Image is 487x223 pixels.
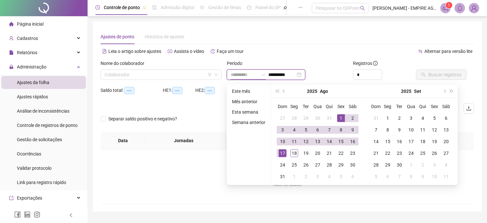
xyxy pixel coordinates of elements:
[429,124,440,136] td: 2025-09-12
[261,72,266,77] span: swap-right
[17,108,69,114] span: Análise de inconsistências
[145,132,222,150] th: Jornadas
[17,80,49,85] span: Ajustes da folha
[307,85,318,98] button: year panel
[396,126,403,134] div: 9
[349,138,357,145] div: 16
[370,112,382,124] td: 2025-08-31
[417,101,429,112] th: Qui
[106,115,180,122] span: Separar saldo positivo e negativo?
[405,171,417,182] td: 2025-10-08
[429,159,440,171] td: 2025-10-03
[372,138,380,145] div: 14
[417,171,429,182] td: 2025-10-09
[320,85,328,98] button: month panel
[17,50,37,55] span: Relatórios
[9,22,14,26] span: home
[407,138,415,145] div: 17
[429,171,440,182] td: 2025-10-10
[229,118,268,126] li: Semana anterior
[419,173,427,180] div: 9
[312,159,323,171] td: 2025-08-27
[302,161,310,169] div: 26
[349,149,357,157] div: 23
[335,147,347,159] td: 2025-08-22
[277,101,288,112] th: Dom
[283,6,287,10] span: pushpin
[337,114,345,122] div: 1
[442,114,450,122] div: 6
[419,138,427,145] div: 18
[382,159,394,171] td: 2025-09-29
[300,147,312,159] td: 2025-08-19
[396,161,403,169] div: 30
[102,49,107,54] span: file-text
[290,114,298,122] div: 28
[312,171,323,182] td: 2025-09-03
[384,138,392,145] div: 15
[288,112,300,124] td: 2025-07-28
[208,73,212,77] span: filter
[416,69,467,80] button: Buscar registros
[24,211,30,218] span: linkedin
[469,3,479,13] img: 25359
[290,138,298,145] div: 11
[431,138,438,145] div: 19
[382,101,394,112] th: Seg
[382,171,394,182] td: 2025-10-06
[349,161,357,169] div: 30
[323,159,335,171] td: 2025-08-28
[300,171,312,182] td: 2025-09-02
[161,5,194,10] span: Admissão digital
[17,36,38,41] span: Cadastros
[394,171,405,182] td: 2025-10-07
[429,136,440,147] td: 2025-09-19
[325,161,333,169] div: 28
[325,126,333,134] div: 7
[172,87,182,94] span: --:--
[302,138,310,145] div: 12
[407,173,415,180] div: 8
[9,50,14,55] span: file
[347,101,359,112] th: Sáb
[407,126,415,134] div: 10
[290,126,298,134] div: 4
[17,123,78,128] span: Controle de registros de ponto
[247,5,251,10] span: dashboard
[34,211,40,218] span: instagram
[440,101,452,112] th: Sáb
[288,136,300,147] td: 2025-08-11
[229,87,268,95] li: Este mês
[370,171,382,182] td: 2025-10-05
[288,147,300,159] td: 2025-08-18
[312,101,323,112] th: Qua
[347,159,359,171] td: 2025-08-30
[323,124,335,136] td: 2025-08-07
[337,161,345,169] div: 29
[323,112,335,124] td: 2025-07-31
[382,136,394,147] td: 2025-09-15
[337,173,345,180] div: 5
[396,138,403,145] div: 16
[314,114,322,122] div: 30
[384,161,392,169] div: 29
[372,149,380,157] div: 21
[407,149,415,157] div: 24
[414,85,421,98] button: month panel
[384,114,392,122] div: 1
[431,173,438,180] div: 10
[9,65,14,69] span: lock
[347,171,359,182] td: 2025-09-06
[440,124,452,136] td: 2025-09-13
[227,60,247,67] label: Período
[384,126,392,134] div: 8
[419,126,427,134] div: 11
[323,171,335,182] td: 2025-09-04
[142,6,146,10] span: pushpin
[417,124,429,136] td: 2025-09-11
[335,159,347,171] td: 2025-08-29
[417,112,429,124] td: 2025-09-04
[448,3,450,7] span: 1
[17,151,41,156] span: Ocorrências
[325,173,333,180] div: 4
